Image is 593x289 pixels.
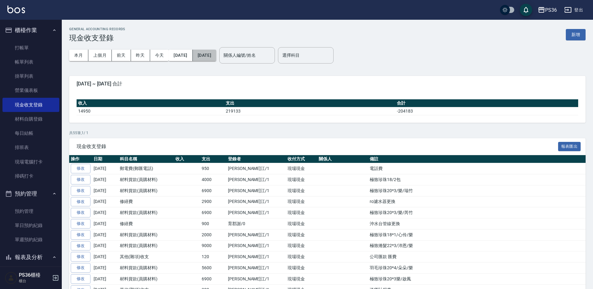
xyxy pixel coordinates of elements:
[286,273,317,284] td: 現場現金
[286,251,317,262] td: 現場現金
[2,22,59,38] button: 櫃檯作業
[2,140,59,155] a: 排班表
[286,229,317,240] td: 現場現金
[92,185,118,196] td: [DATE]
[368,229,586,240] td: 極致珍珠18*1/心伶/樂
[286,185,317,196] td: 現場現金
[174,155,200,163] th: 收入
[2,233,59,247] a: 單週預約紀錄
[2,41,59,55] a: 打帳單
[226,251,286,262] td: [PERSON_NAME]江/1
[71,186,90,196] a: 修改
[92,207,118,218] td: [DATE]
[226,240,286,251] td: [PERSON_NAME]江/1
[395,107,578,115] td: -204183
[92,273,118,284] td: [DATE]
[169,50,192,61] button: [DATE]
[368,207,586,218] td: 極致珍珠20*3/樂/芮竹
[118,196,174,207] td: 修繕費
[286,262,317,274] td: 現場現金
[226,229,286,240] td: [PERSON_NAME]江/1
[535,4,559,16] button: PS36
[193,50,216,61] button: [DATE]
[368,273,586,284] td: 極致珍珠20*3樂/啟鳳
[2,155,59,169] a: 現場電腦打卡
[71,252,90,262] a: 修改
[368,218,586,229] td: 沖水台管線更換
[566,31,586,37] a: 新增
[118,174,174,185] td: 材料貨款(員購材料)
[286,196,317,207] td: 現場現金
[118,155,174,163] th: 科目名稱
[92,155,118,163] th: 日期
[69,34,125,42] h3: 現金收支登錄
[286,218,317,229] td: 現場現金
[131,50,150,61] button: 昨天
[92,174,118,185] td: [DATE]
[200,185,226,196] td: 6900
[368,251,586,262] td: 公司匯款 匯費
[118,163,174,174] td: 郵電費(郵匯電話)
[2,218,59,233] a: 單日預約紀錄
[368,196,586,207] td: ro濾水器更換
[200,218,226,229] td: 900
[200,273,226,284] td: 6900
[226,273,286,284] td: [PERSON_NAME]江/1
[92,262,118,274] td: [DATE]
[71,219,90,229] a: 修改
[286,240,317,251] td: 現場現金
[69,27,125,31] h2: GENERAL ACCOUNTING RECORDS
[224,107,395,115] td: 219133
[2,83,59,97] a: 營業儀表板
[558,142,581,151] button: 報表匯出
[368,174,586,185] td: 極致珍珠18/2包
[118,229,174,240] td: 材料貨款(員購材料)
[226,218,286,229] td: 育郡謝/0
[69,155,92,163] th: 操作
[200,229,226,240] td: 2000
[566,29,586,40] button: 新增
[77,99,224,107] th: 收入
[226,155,286,163] th: 登錄者
[92,251,118,262] td: [DATE]
[200,163,226,174] td: 950
[558,143,581,149] a: 報表匯出
[71,197,90,207] a: 修改
[150,50,169,61] button: 今天
[2,112,59,126] a: 材料自購登錄
[200,207,226,218] td: 6900
[77,81,578,87] span: [DATE] ~ [DATE] 合計
[71,175,90,184] a: 修改
[2,69,59,83] a: 掛單列表
[368,185,586,196] td: 極致珍珠20*3/樂/瑞竹
[77,143,558,150] span: 現金收支登錄
[71,164,90,173] a: 修改
[92,163,118,174] td: [DATE]
[226,185,286,196] td: [PERSON_NAME]江/1
[2,249,59,265] button: 報表及分析
[71,241,90,251] a: 修改
[224,99,395,107] th: 支出
[368,163,586,174] td: 電話費
[226,262,286,274] td: [PERSON_NAME]江/1
[92,229,118,240] td: [DATE]
[71,263,90,273] a: 修改
[200,155,226,163] th: 支出
[226,196,286,207] td: [PERSON_NAME]江/1
[368,240,586,251] td: 極致捲髮22*3/沛恩/樂
[112,50,131,61] button: 前天
[200,174,226,185] td: 4000
[71,274,90,284] a: 修改
[226,163,286,174] td: [PERSON_NAME]江/1
[226,174,286,185] td: [PERSON_NAME]江/1
[19,272,50,278] h5: PS36櫃檯
[2,169,59,183] a: 掃碼打卡
[71,230,90,240] a: 修改
[118,218,174,229] td: 修繕費
[2,204,59,218] a: 預約管理
[2,98,59,112] a: 現金收支登錄
[118,207,174,218] td: 材料貨款(員購材料)
[317,155,368,163] th: 關係人
[286,155,317,163] th: 收付方式
[92,196,118,207] td: [DATE]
